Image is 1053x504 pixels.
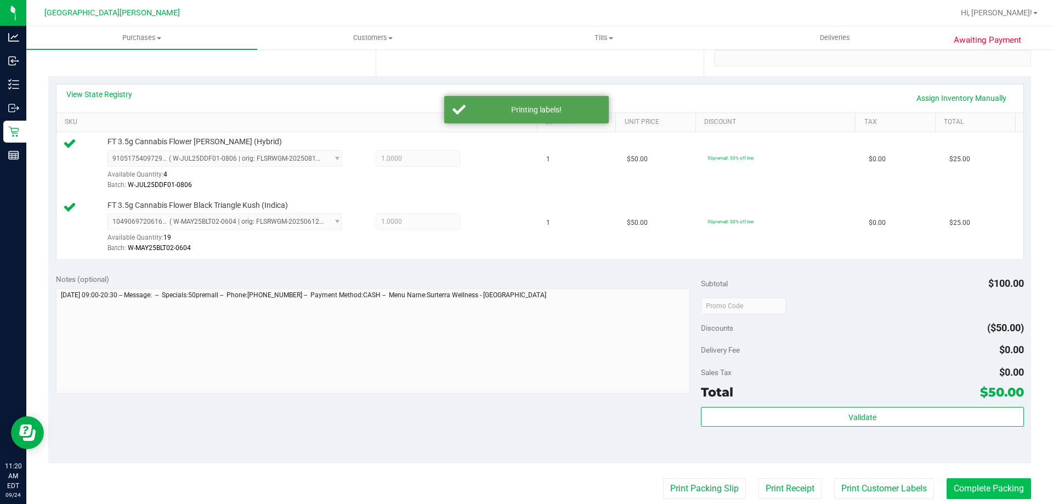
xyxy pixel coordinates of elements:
span: Awaiting Payment [954,34,1021,47]
span: $50.00 [980,384,1024,400]
div: Available Quantity: [107,230,354,251]
inline-svg: Analytics [8,32,19,43]
a: Deliveries [720,26,950,49]
span: $25.00 [949,218,970,228]
a: Purchases [26,26,257,49]
button: Complete Packing [947,478,1031,499]
span: Validate [848,413,876,422]
span: $50.00 [627,154,648,165]
button: Print Customer Labels [834,478,934,499]
span: 1 [546,154,550,165]
p: 11:20 AM EDT [5,461,21,491]
span: Subtotal [701,279,728,288]
span: 50premall: 50% off line [707,155,754,161]
span: 1 [546,218,550,228]
span: FT 3.5g Cannabis Flower Black Triangle Kush (Indica) [107,200,288,211]
a: Assign Inventory Manually [909,89,1014,107]
inline-svg: Inventory [8,79,19,90]
span: $100.00 [988,278,1024,289]
span: Hi, [PERSON_NAME]! [961,8,1032,17]
div: Available Quantity: [107,167,354,188]
span: Sales Tax [701,368,732,377]
inline-svg: Inbound [8,55,19,66]
span: Customers [258,33,488,43]
span: 19 [163,234,171,241]
button: Validate [701,407,1023,427]
span: Total [701,384,733,400]
span: Batch: [107,244,126,252]
input: Promo Code [701,298,786,314]
a: Unit Price [625,118,692,127]
a: SKU [65,118,531,127]
span: Purchases [26,33,257,43]
span: Notes (optional) [56,275,109,284]
a: Total [944,118,1011,127]
a: View State Registry [66,89,132,100]
iframe: Resource center [11,416,44,449]
span: Deliveries [805,33,865,43]
span: $0.00 [869,154,886,165]
span: 50premall: 50% off line [707,219,754,224]
a: Discount [704,118,851,127]
span: $0.00 [869,218,886,228]
span: W-MAY25BLT02-0604 [128,244,191,252]
span: ($50.00) [987,322,1024,333]
span: Delivery Fee [701,346,740,354]
a: Customers [257,26,488,49]
span: W-JUL25DDF01-0806 [128,181,192,189]
p: 09/24 [5,491,21,499]
button: Print Packing Slip [663,478,746,499]
span: 4 [163,171,167,178]
span: $50.00 [627,218,648,228]
inline-svg: Retail [8,126,19,137]
inline-svg: Outbound [8,103,19,114]
span: $0.00 [999,366,1024,378]
span: $0.00 [999,344,1024,355]
span: [GEOGRAPHIC_DATA][PERSON_NAME] [44,8,180,18]
a: Tax [864,118,931,127]
span: FT 3.5g Cannabis Flower [PERSON_NAME] (Hybrid) [107,137,282,147]
span: Batch: [107,181,126,189]
inline-svg: Reports [8,150,19,161]
span: Discounts [701,318,733,338]
button: Print Receipt [758,478,822,499]
span: $25.00 [949,154,970,165]
div: Printing labels! [472,104,601,115]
